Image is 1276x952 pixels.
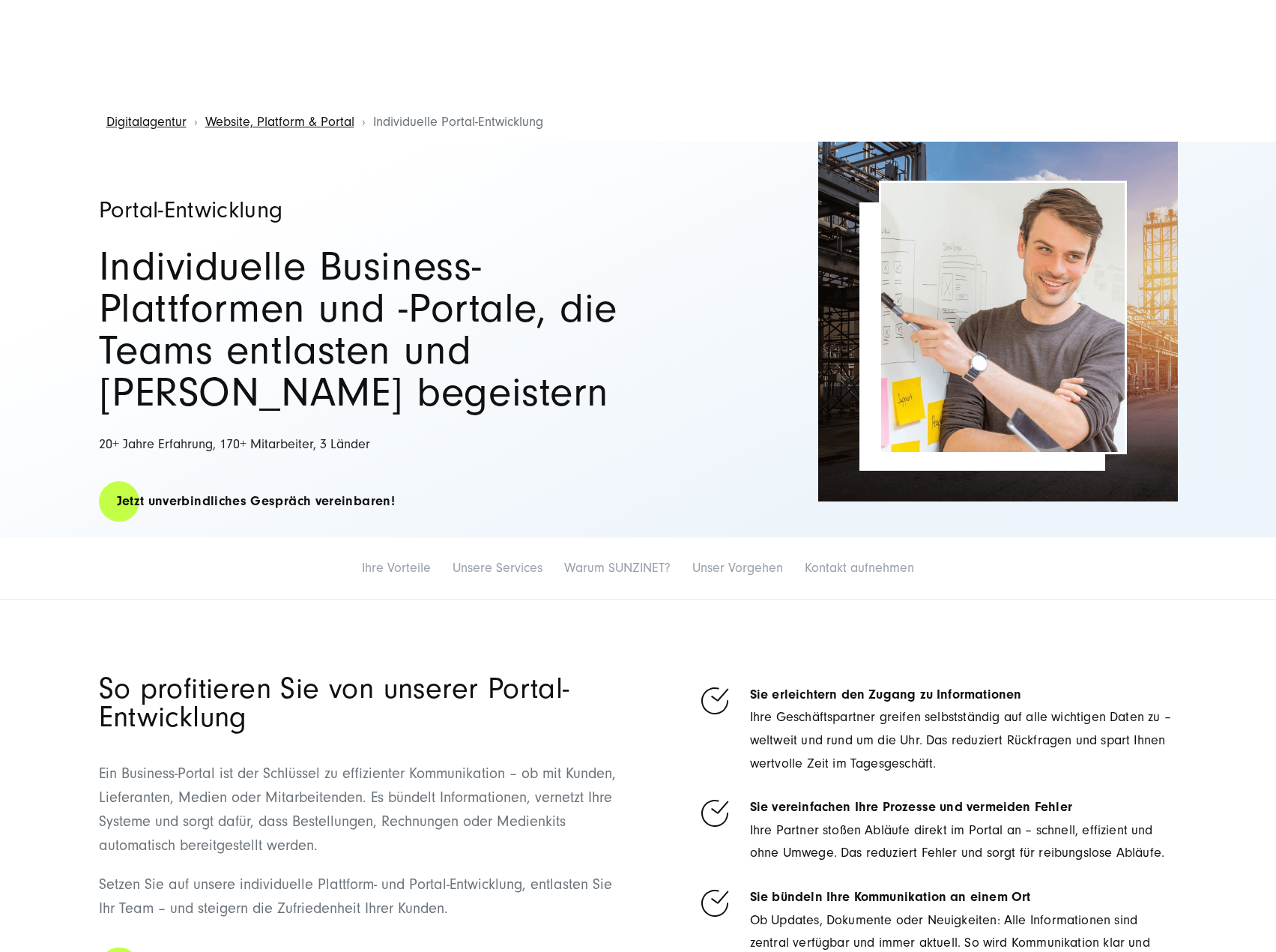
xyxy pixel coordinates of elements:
a: Kontakt aufnehmen [805,560,914,576]
span: Individuelle Portal-Entwicklung [373,114,543,130]
p: Ein Business-Portal ist der Schlüssel zu effizienter Kommunikation – ob mit Kunden, Lieferanten, ... [99,762,628,858]
li: Ihre Partner stoßen Abläufe direkt im Portal an – schnell, effizient und ohne Umwege. Das reduzie... [698,796,1178,865]
img: Ein Mann erklärt etwas vor einer Tafel, auf der Skizzen und Notizen zur Portal-Entwicklung zu seh... [881,183,1125,452]
p: Setzen Sie auf unsere individuelle Plattform- und Portal-Entwicklung, entlasten Sie Ihr Team – un... [99,873,628,921]
a: Jetzt unverbindliches Gespräch vereinbaren! [99,480,413,522]
strong: Sie bündeln Ihre Kommunikation an einem Ort [750,889,1031,905]
a: Website, Platform & Portal [205,114,354,130]
h2: Individuelle Business-Plattformen und -Portale, die Teams entlasten und [PERSON_NAME] begeistern [99,246,623,414]
a: Unser Vorgehen [692,560,783,576]
strong: Sie erleichtern den Zugang zu Informationen [750,687,1022,702]
span: 20+ Jahre Erfahrung, 170+ Mitarbeiter, 3 Länder [99,436,370,452]
img: Blick auf eine industrielle Anlage bei Sonnenuntergang. Stahlrohre und Gerüste prägen das Bild, w... [818,142,1178,501]
li: Ihre Geschäftspartner greifen selbstständig auf alle wichtigen Daten zu – weltweit und rund um di... [698,684,1178,775]
h1: Portal-Entwicklung [99,198,623,222]
a: Ihre Vorteile [362,560,431,576]
a: Unsere Services [453,560,542,576]
a: Digitalagentur [106,114,187,130]
a: Warum SUNZINET? [564,560,671,576]
strong: Sie vereinfachen Ihre Prozesse und vermeiden Fehler [750,799,1072,815]
h2: So profitieren Sie von unserer Portal-Entwicklung [99,675,628,732]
